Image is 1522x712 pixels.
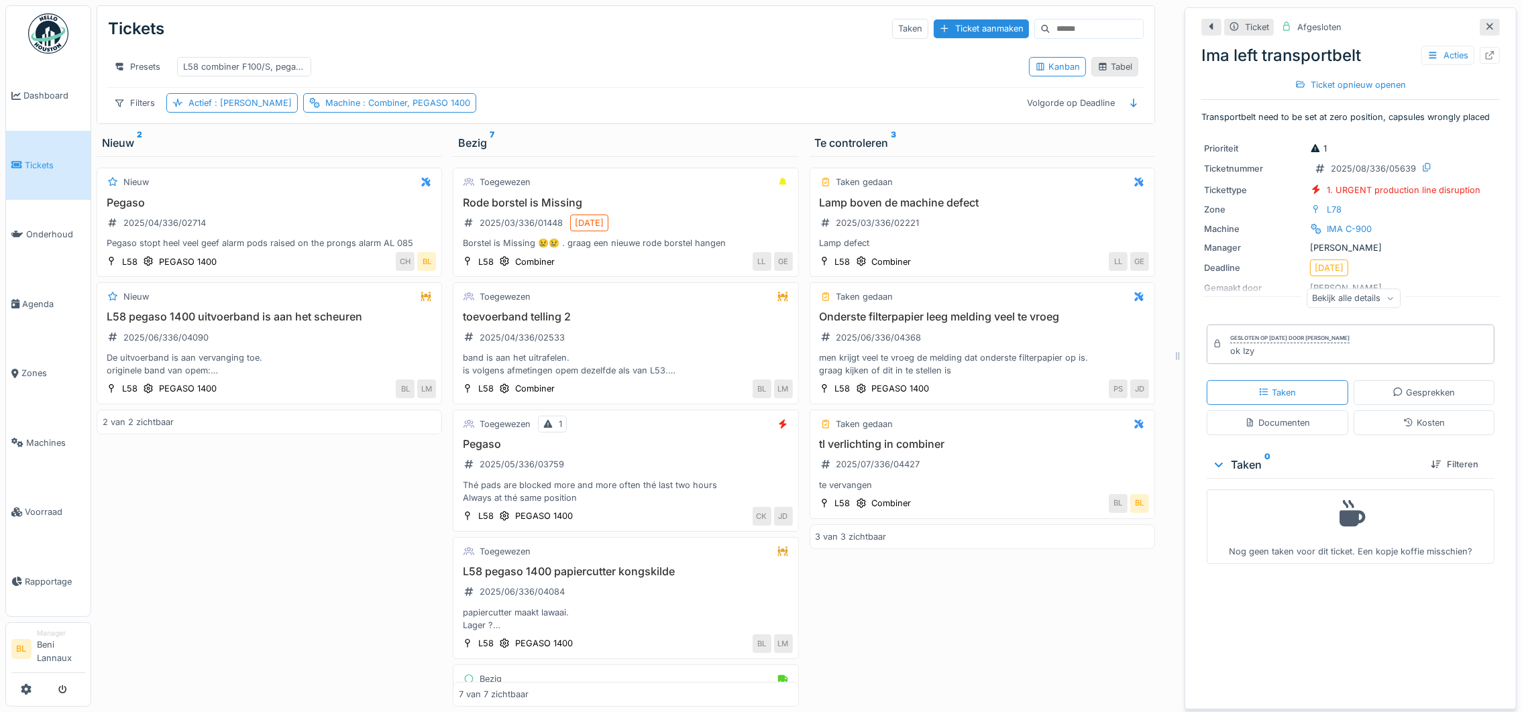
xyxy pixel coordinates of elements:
div: L58 [478,382,494,395]
li: Beni Lannaux [37,628,85,670]
div: Gesprekken [1393,386,1455,399]
div: Filters [108,93,161,113]
div: Combiner [872,255,912,268]
div: Lamp defect [816,237,1149,249]
div: BL [396,379,415,398]
div: 2 van 2 zichtbaar [103,416,174,428]
div: L58 [122,255,138,268]
div: Te controleren [815,135,1150,151]
div: Ticketnummer [1204,162,1305,175]
div: 1 [559,418,562,430]
div: 2025/08/336/05639 [1331,162,1416,175]
div: Ima left transportbelt [1201,44,1500,68]
a: BL ManagerBeni Lannaux [11,628,85,673]
div: Ticket [1245,21,1269,34]
span: Dashboard [23,89,85,102]
div: Bezig [458,135,793,151]
div: Taken [892,19,928,38]
div: Documenten [1245,416,1310,429]
div: 2025/04/336/02714 [123,217,206,229]
div: IMA C-900 [1327,223,1372,235]
div: Volgorde op Deadline [1021,93,1121,113]
div: Toegewezen [480,418,531,430]
div: L58 [122,382,138,395]
div: Combiner [515,255,555,268]
div: CK [753,507,771,526]
div: papiercutter maakt lawaai. Lager ? Graag nakijken [459,606,792,632]
div: 2025/07/336/04427 [836,458,920,471]
div: 3 van 3 zichtbaar [816,530,887,543]
div: L58 [478,510,494,522]
div: Tickets [108,11,164,46]
div: Toegewezen [480,545,531,558]
div: 2025/06/336/04090 [123,331,209,344]
div: [PERSON_NAME] [1204,241,1497,254]
a: Tickets [6,131,91,200]
div: Zone [1204,203,1305,216]
div: Taken [1212,457,1420,473]
sup: 3 [891,135,897,151]
a: Voorraad [6,477,91,547]
div: Nog geen taken voor dit ticket. Een kopje koffie misschien? [1215,495,1486,558]
div: Manager [37,628,85,638]
div: L58 [478,637,494,650]
h3: toevoerband telling 2 [459,310,792,323]
div: [DATE] [575,217,604,229]
div: 2025/05/336/03759 [480,458,564,471]
div: CH [396,252,415,271]
span: : Combiner, PEGASO 1400 [360,98,470,108]
div: Combiner [515,382,555,395]
h3: Pegaso [103,196,436,209]
div: 2025/03/336/02221 [836,217,920,229]
div: JD [774,507,793,526]
div: BL [753,634,771,653]
div: L58 [478,255,494,268]
div: Afgesloten [1297,21,1342,34]
div: Prioriteit [1204,142,1305,155]
div: Tickettype [1204,184,1305,196]
div: 2025/06/336/04084 [480,585,565,598]
div: BL [1130,494,1149,513]
span: Agenda [22,298,85,310]
div: LM [774,379,793,398]
div: Presets [108,57,166,76]
div: GE [774,252,793,271]
span: Machines [26,436,85,449]
a: Zones [6,339,91,408]
div: 2025/03/336/01448 [480,217,563,229]
div: Taken gedaan [836,290,893,303]
h3: Rode borstel is Missing [459,196,792,209]
div: Deadline [1204,261,1305,274]
li: BL [11,639,32,659]
a: Dashboard [6,61,91,131]
div: Actief [188,97,292,109]
div: Acties [1421,46,1474,65]
div: te vervangen [816,479,1149,491]
div: Manager [1204,241,1305,254]
div: men krijgt veel te vroeg de melding dat onderste filterpapier op is. graag kijken of dit in te st... [816,351,1149,377]
div: [DATE] [1315,261,1344,274]
div: Bekijk alle details [1307,288,1401,308]
span: Tickets [25,159,85,172]
div: LL [1109,252,1128,271]
div: Combiner [872,497,912,510]
a: Onderhoud [6,200,91,270]
h3: L58 pegaso 1400 uitvoerband is aan het scheuren [103,310,436,323]
div: Borstel is Missing 😢😢 . graag een nieuwe rode borstel hangen [459,237,792,249]
div: Machine [325,97,470,109]
div: Taken gedaan [836,418,893,430]
a: Rapportage [6,547,91,617]
h3: Lamp boven de machine defect [816,196,1149,209]
div: JD [1130,379,1149,398]
img: Badge_color-CXgf-gQk.svg [28,13,68,54]
div: LM [774,634,793,653]
sup: 0 [1264,457,1270,473]
span: Zones [21,367,85,379]
div: Taken gedaan [836,176,893,188]
div: 2025/06/336/04368 [836,331,922,344]
div: Nieuw [123,176,149,188]
div: PEGASO 1400 [872,382,930,395]
div: PEGASO 1400 [159,382,217,395]
div: Ticket opnieuw openen [1290,76,1412,94]
p: Transportbelt need to be set at zero position, capsules wrongly placed [1201,111,1500,123]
